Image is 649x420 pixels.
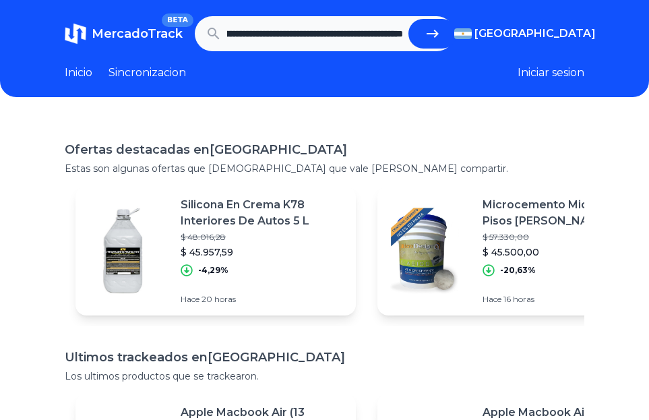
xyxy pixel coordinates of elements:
[377,204,472,298] img: Featured image
[65,23,86,44] img: MercadoTrack
[181,232,345,243] p: $ 48.016,28
[198,265,228,276] p: -4,29%
[92,26,183,41] span: MercadoTrack
[65,23,183,44] a: MercadoTrackBETA
[65,162,584,175] p: Estas son algunas ofertas que [DEMOGRAPHIC_DATA] que vale [PERSON_NAME] compartir.
[518,65,584,81] button: Iniciar sesion
[454,26,584,42] button: [GEOGRAPHIC_DATA]
[483,232,647,243] p: $ 57.330,00
[75,186,356,316] a: Featured imageSilicona En Crema K78 Interiores De Autos 5 L$ 48.016,28$ 45.957,59-4,29%Hace 20 horas
[109,65,186,81] a: Sincronizacion
[65,140,584,159] h1: Ofertas destacadas en [GEOGRAPHIC_DATA]
[454,28,472,39] img: Argentina
[483,294,647,305] p: Hace 16 horas
[474,26,596,42] span: [GEOGRAPHIC_DATA]
[483,197,647,229] p: Microcemento Microdesign Pisos [PERSON_NAME] 5m2 C/ Laca
[500,265,536,276] p: -20,63%
[181,197,345,229] p: Silicona En Crema K78 Interiores De Autos 5 L
[65,369,584,383] p: Los ultimos productos que se trackearon.
[181,245,345,259] p: $ 45.957,59
[181,294,345,305] p: Hace 20 horas
[483,245,647,259] p: $ 45.500,00
[65,348,584,367] h1: Ultimos trackeados en [GEOGRAPHIC_DATA]
[162,13,193,27] span: BETA
[65,65,92,81] a: Inicio
[75,204,170,298] img: Featured image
